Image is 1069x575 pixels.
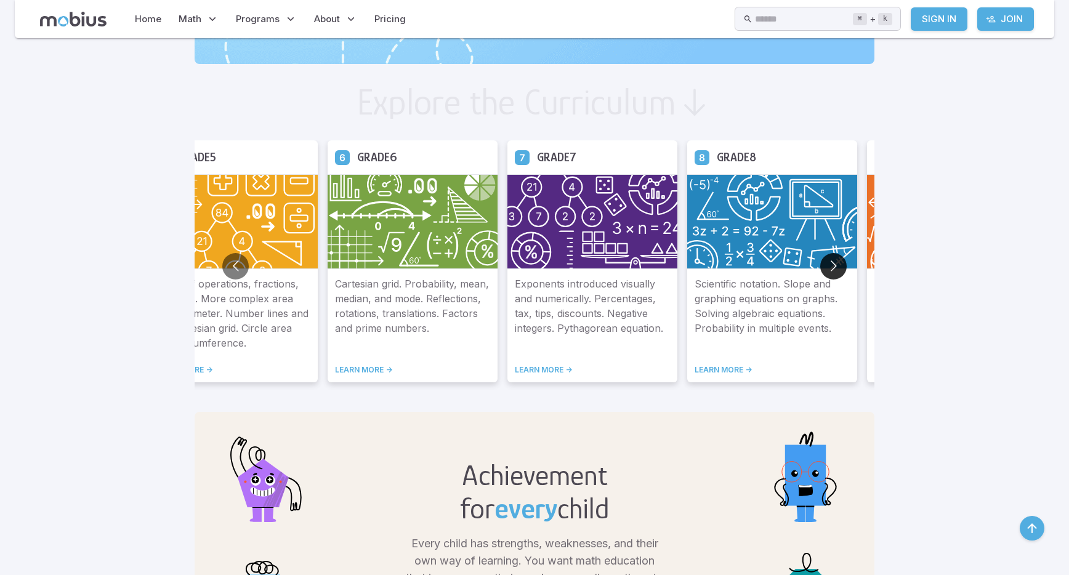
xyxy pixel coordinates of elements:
img: Grade 7 [507,174,677,269]
div: + [853,12,892,26]
button: Go to previous slide [222,253,249,279]
kbd: k [878,13,892,25]
img: pentagon.svg [214,427,313,525]
a: Grade 8 [695,150,709,164]
h5: Grade 7 [537,148,576,167]
span: About [314,12,340,26]
p: Cartesian grid. Probability, mean, median, and mode. Reflections, rotations, translations. Factor... [335,276,490,350]
h5: Grade 5 [177,148,216,167]
img: Grade 6 [328,174,498,269]
a: LEARN MORE -> [155,365,310,375]
a: Pricing [371,5,409,33]
a: LEARN MORE -> [695,365,850,375]
a: Grade 6 [335,150,350,164]
a: Home [131,5,165,33]
span: every [494,492,557,525]
p: Order of operations, fractions, decimals. More complex area and perimeter. Number lines and the c... [155,276,310,350]
h2: Explore the Curriculum [357,84,676,121]
img: Grade 8 [687,174,857,269]
span: Programs [236,12,280,26]
h2: Achievement [460,459,610,492]
kbd: ⌘ [853,13,867,25]
h2: for child [460,492,610,525]
img: rectangle.svg [756,427,855,525]
a: LEARN MORE -> [515,365,670,375]
a: LEARN MORE -> [335,365,490,375]
a: Sign In [911,7,967,31]
img: Grade 9 [867,174,1037,269]
h5: Grade 8 [717,148,756,167]
span: Math [179,12,201,26]
h5: Grade 6 [357,148,397,167]
img: Grade 5 [148,174,318,269]
button: Go to next slide [820,253,847,279]
p: Scientific notation. Slope and graphing equations on graphs. Solving algebraic equations. Probabi... [695,276,850,350]
p: Exponents introduced visually and numerically. Percentages, tax, tips, discounts. Negative intege... [515,276,670,350]
a: Grade 7 [515,150,530,164]
a: Join [977,7,1034,31]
